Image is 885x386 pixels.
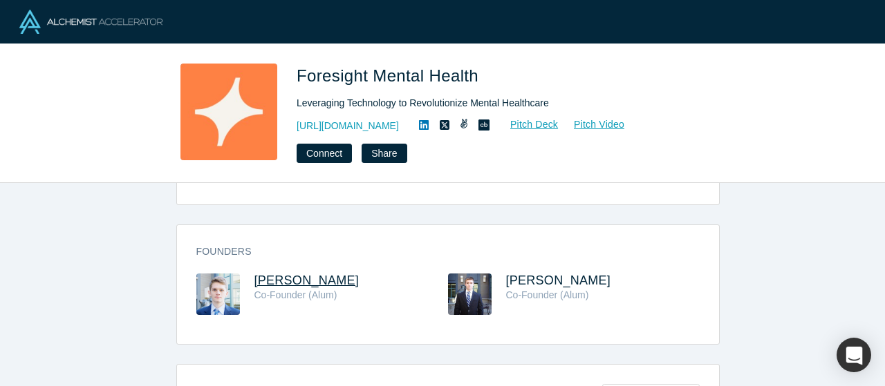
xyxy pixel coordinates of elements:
[559,117,625,133] a: Pitch Video
[180,64,277,160] img: Foresight Mental Health's Logo
[506,289,589,300] span: Co-Founder (Alum)
[19,10,162,34] img: Alchemist Logo
[506,273,611,287] a: [PERSON_NAME]
[297,119,399,133] a: [URL][DOMAIN_NAME]
[254,273,360,287] a: [PERSON_NAME]
[297,96,684,110] div: Leveraging Technology to Revolutionize Mental Healthcare
[495,117,559,133] a: Pitch Deck
[448,273,492,315] img: Matt Milford's Profile Image
[196,273,240,315] img: Douglas Hapeman's Profile Image
[196,244,680,259] h3: Founders
[362,144,407,163] button: Share
[297,66,483,85] span: Foresight Mental Health
[297,144,352,163] button: Connect
[254,289,337,300] span: Co-Founder (Alum)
